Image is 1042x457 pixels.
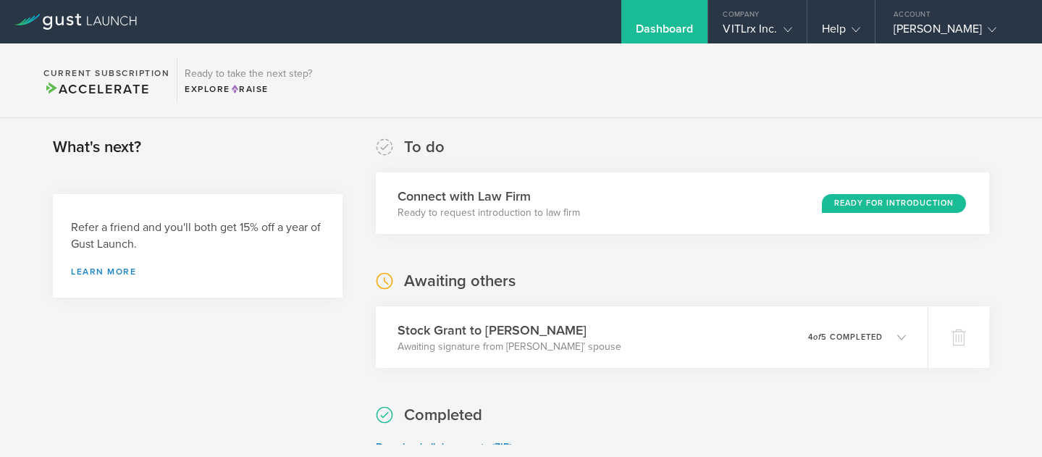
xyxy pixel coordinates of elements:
div: Connect with Law FirmReady to request introduction to law firmReady for Introduction [376,172,989,234]
div: Help [822,22,860,43]
div: Dashboard [636,22,694,43]
span: Accelerate [43,81,149,97]
h2: Awaiting others [404,271,516,292]
h3: Ready to take the next step? [185,69,312,79]
h3: Connect with Law Firm [398,187,580,206]
em: of [813,332,821,342]
div: Explore [185,83,312,96]
p: Awaiting signature from [PERSON_NAME]’ spouse [398,340,621,354]
a: Learn more [71,267,324,276]
span: Raise [230,84,269,94]
a: Download all documents (ZIP) [376,441,513,453]
p: 4 5 completed [808,333,883,341]
div: Ready to take the next step?ExploreRaise [177,58,319,103]
div: [PERSON_NAME] [894,22,1017,43]
h2: What's next? [53,137,141,158]
h2: Completed [404,405,482,426]
h2: Current Subscription [43,69,169,77]
h3: Refer a friend and you'll both get 15% off a year of Gust Launch. [71,219,324,253]
h2: To do [404,137,445,158]
h3: Stock Grant to [PERSON_NAME] [398,321,621,340]
div: VITLrx Inc. [723,22,791,43]
div: Ready for Introduction [822,194,966,213]
p: Ready to request introduction to law firm [398,206,580,220]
